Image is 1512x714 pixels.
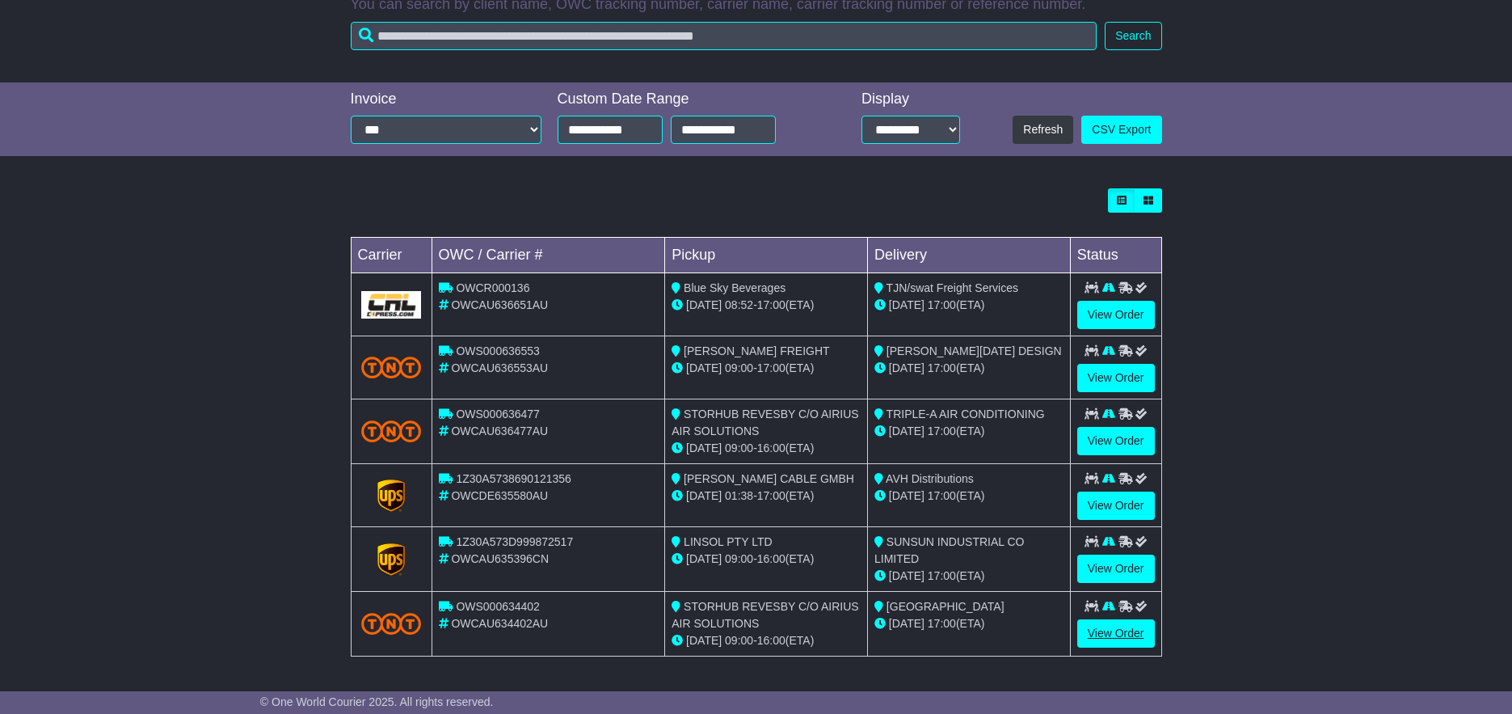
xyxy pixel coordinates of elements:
div: (ETA) [874,568,1063,585]
span: TJN/swat Freight Services [887,281,1018,294]
div: - (ETA) [672,632,861,649]
div: Custom Date Range [558,91,817,108]
span: LINSOL PTY LTD [684,535,772,548]
img: GetCarrierServiceLogo [377,480,405,512]
img: GetCarrierServiceLogo [377,543,405,576]
span: OWCAU634402AU [451,617,548,630]
span: 16:00 [757,441,785,454]
span: [DATE] [889,298,924,311]
span: 17:00 [928,298,956,311]
span: 17:00 [928,489,956,502]
td: Carrier [351,238,432,273]
span: STORHUB REVESBY C/O AIRIUS AIR SOLUTIONS [672,408,858,437]
div: (ETA) [874,297,1063,314]
span: [DATE] [686,298,722,311]
span: 1Z30A573D999872517 [456,535,573,548]
span: OWCAU635396CN [451,552,549,565]
span: [PERSON_NAME] CABLE GMBH [684,472,854,485]
span: Blue Sky Beverages [684,281,785,294]
div: Display [861,91,960,108]
span: [DATE] [889,569,924,582]
img: TNT_Domestic.png [361,420,422,442]
span: [DATE] [889,361,924,374]
span: 09:00 [725,552,753,565]
span: AVH Distributions [886,472,974,485]
span: OWCR000136 [456,281,529,294]
span: OWCAU636651AU [451,298,548,311]
div: - (ETA) [672,440,861,457]
div: - (ETA) [672,297,861,314]
span: OWS000636553 [456,344,540,357]
div: (ETA) [874,423,1063,440]
span: © One World Courier 2025. All rights reserved. [260,695,494,708]
img: TNT_Domestic.png [361,613,422,635]
span: 1Z30A5738690121356 [456,472,571,485]
div: (ETA) [874,488,1063,505]
a: View Order [1077,427,1155,455]
span: [DATE] [686,489,722,502]
span: [PERSON_NAME] FREIGHT [684,344,829,357]
span: OWS000634402 [456,600,540,613]
span: [DATE] [889,425,924,437]
span: [DATE] [686,634,722,647]
span: 16:00 [757,634,785,647]
span: 17:00 [928,425,956,437]
div: - (ETA) [672,488,861,505]
span: 17:00 [928,361,956,374]
span: OWCDE635580AU [451,489,548,502]
span: [GEOGRAPHIC_DATA] [887,600,1004,613]
span: [DATE] [686,441,722,454]
td: Status [1070,238,1161,273]
td: OWC / Carrier # [432,238,665,273]
a: View Order [1077,619,1155,648]
span: 17:00 [757,489,785,502]
span: 17:00 [928,569,956,582]
button: Refresh [1013,116,1073,144]
span: OWCAU636477AU [451,425,548,437]
div: - (ETA) [672,551,861,568]
button: Search [1105,22,1161,50]
span: 16:00 [757,552,785,565]
span: 17:00 [757,298,785,311]
div: (ETA) [874,615,1063,632]
span: OWS000636477 [456,408,540,420]
span: 09:00 [725,441,753,454]
div: (ETA) [874,360,1063,377]
span: [PERSON_NAME][DATE] DESIGN [887,344,1062,357]
div: - (ETA) [672,360,861,377]
span: [DATE] [889,617,924,630]
span: [DATE] [889,489,924,502]
span: [DATE] [686,361,722,374]
span: TRIPLE-A AIR CONDITIONING [887,408,1045,420]
a: View Order [1077,364,1155,392]
span: SUNSUN INDUSTRIAL CO LIMITED [874,535,1025,565]
span: 17:00 [757,361,785,374]
span: OWCAU636553AU [451,361,548,374]
img: GetCarrierServiceLogo [361,291,422,319]
span: STORHUB REVESBY C/O AIRIUS AIR SOLUTIONS [672,600,858,630]
span: 09:00 [725,361,753,374]
span: 08:52 [725,298,753,311]
div: Invoice [351,91,541,108]
a: CSV Export [1081,116,1161,144]
span: 09:00 [725,634,753,647]
td: Delivery [867,238,1070,273]
td: Pickup [665,238,868,273]
img: TNT_Domestic.png [361,357,422,378]
span: 01:38 [725,489,753,502]
a: View Order [1077,492,1155,520]
a: View Order [1077,301,1155,329]
span: 17:00 [928,617,956,630]
span: [DATE] [686,552,722,565]
a: View Order [1077,555,1155,583]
